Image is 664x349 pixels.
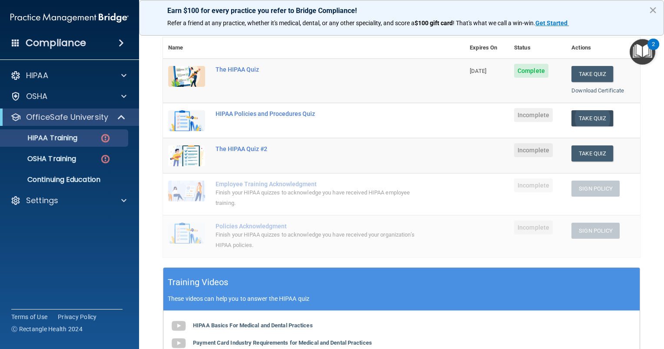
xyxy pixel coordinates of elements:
[571,66,613,82] button: Take Quiz
[216,188,421,208] div: Finish your HIPAA quizzes to acknowledge you have received HIPAA employee training.
[571,145,613,161] button: Take Quiz
[10,9,129,26] img: PMB logo
[621,289,654,322] iframe: Drift Widget Chat Controller
[193,339,372,346] b: Payment Card Industry Requirements for Medical and Dental Practices
[571,110,613,126] button: Take Quiz
[216,145,421,152] div: The HIPAA Quiz #2
[167,20,415,26] span: Refer a friend at any practice, whether it's medical, dental, or any other speciality, and score a
[6,155,76,163] p: OSHA Training
[514,221,553,234] span: Incomplete
[11,313,47,321] a: Terms of Use
[453,20,535,26] span: ! That's what we call a win-win.
[167,7,636,15] p: Earn $100 for every practice you refer to Bridge Compliance!
[170,317,187,335] img: gray_youtube_icon.38fcd6cc.png
[216,110,421,117] div: HIPAA Policies and Procedures Quiz
[168,275,229,290] h5: Training Videos
[571,181,620,197] button: Sign Policy
[571,223,620,239] button: Sign Policy
[415,20,453,26] strong: $100 gift card
[514,64,548,78] span: Complete
[168,295,635,302] p: These videos can help you to answer the HIPAA quiz
[535,20,569,26] a: Get Started
[10,112,126,122] a: OfficeSafe University
[26,195,58,206] p: Settings
[193,322,313,329] b: HIPAA Basics For Medical and Dental Practices
[216,230,421,250] div: Finish your HIPAA quizzes to acknowledge you have received your organization’s HIPAA policies.
[571,87,624,94] a: Download Certificate
[100,154,111,165] img: danger-circle.6113f641.png
[514,143,553,157] span: Incomplete
[465,37,509,59] th: Expires On
[10,195,126,206] a: Settings
[652,44,655,56] div: 2
[566,37,640,59] th: Actions
[216,223,421,230] div: Policies Acknowledgment
[6,175,124,184] p: Continuing Education
[649,3,657,17] button: Close
[535,20,568,26] strong: Get Started
[163,37,210,59] th: Name
[470,68,486,74] span: [DATE]
[26,37,86,49] h4: Compliance
[509,37,566,59] th: Status
[58,313,97,321] a: Privacy Policy
[216,66,421,73] div: The HIPAA Quiz
[514,108,553,122] span: Incomplete
[26,70,48,81] p: HIPAA
[26,91,48,102] p: OSHA
[10,70,126,81] a: HIPAA
[630,39,655,65] button: Open Resource Center, 2 new notifications
[26,112,108,122] p: OfficeSafe University
[100,133,111,144] img: danger-circle.6113f641.png
[6,134,77,142] p: HIPAA Training
[10,91,126,102] a: OSHA
[11,325,83,333] span: Ⓒ Rectangle Health 2024
[514,178,553,192] span: Incomplete
[216,181,421,188] div: Employee Training Acknowledgment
